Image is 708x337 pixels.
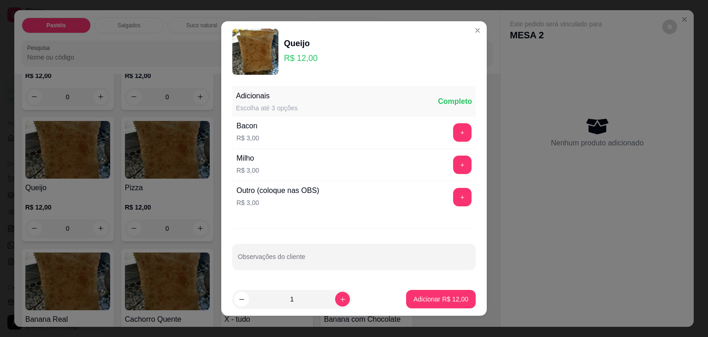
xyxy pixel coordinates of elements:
div: Escolha até 3 opções [236,103,298,113]
button: Close [470,23,485,38]
div: Bacon [236,120,259,132]
div: Completo [438,96,472,107]
p: R$ 12,00 [284,52,318,65]
button: add [453,123,472,142]
p: R$ 3,00 [236,198,319,207]
p: R$ 3,00 [236,133,259,143]
img: product-image [232,29,278,75]
div: Adicionais [236,90,298,102]
button: Adicionar R$ 12,00 [406,290,476,308]
p: Adicionar R$ 12,00 [413,295,468,304]
input: Observações do cliente [238,256,470,265]
button: add [453,156,472,174]
div: Queijo [284,37,318,50]
button: decrease-product-quantity [234,292,249,307]
p: R$ 3,00 [236,166,259,175]
div: Outro (coloque nas OBS) [236,185,319,196]
div: Milho [236,153,259,164]
button: add [453,188,472,206]
button: increase-product-quantity [335,292,350,307]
